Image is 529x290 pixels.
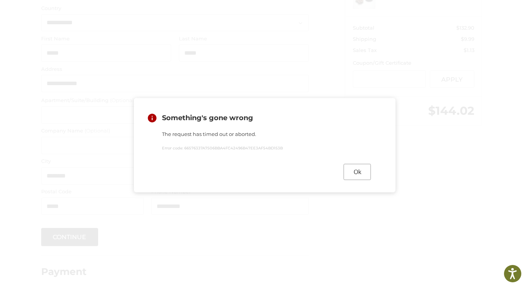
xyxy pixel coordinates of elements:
[162,146,183,151] span: Error code:
[88,10,98,19] button: Open LiveChat chat widget
[11,12,87,18] p: We're away right now. Please check back later!
[162,114,253,122] span: Something's gone wrong
[184,146,283,151] span: 66576337A7506BBA4FC42496B47EE3AF54BD153B
[344,164,371,180] button: Ok
[162,131,371,139] p: The request has timed out or aborted.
